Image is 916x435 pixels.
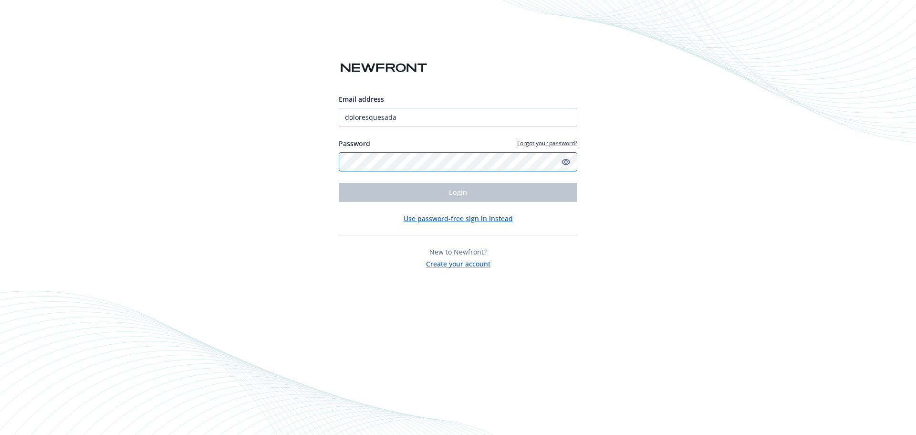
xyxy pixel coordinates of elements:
span: Email address [339,95,384,104]
a: Show password [560,156,572,168]
button: Use password-free sign in instead [404,213,513,223]
input: Enter your email [339,108,577,127]
span: Login [449,188,467,197]
input: Enter your password [339,152,577,171]
img: Newfront logo [339,60,429,76]
label: Password [339,138,370,149]
span: New to Newfront? [429,247,487,256]
button: Create your account [426,257,490,269]
button: Login [339,183,577,202]
a: Forgot your password? [517,139,577,147]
